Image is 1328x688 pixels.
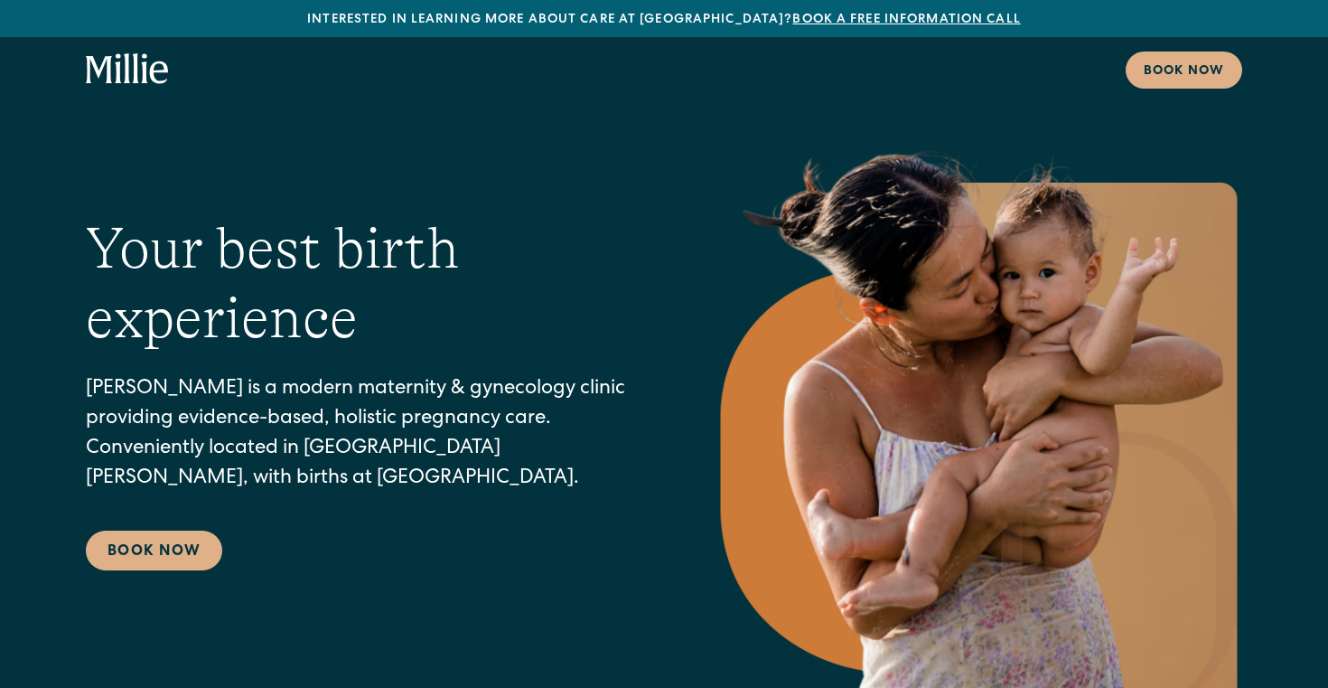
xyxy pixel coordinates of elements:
a: Book Now [86,531,222,570]
a: Book now [1126,52,1242,89]
a: home [86,53,169,86]
div: Book now [1144,62,1224,81]
a: Book a free information call [792,14,1020,26]
h1: Your best birth experience [86,214,642,353]
p: [PERSON_NAME] is a modern maternity & gynecology clinic providing evidence-based, holistic pregna... [86,375,642,495]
